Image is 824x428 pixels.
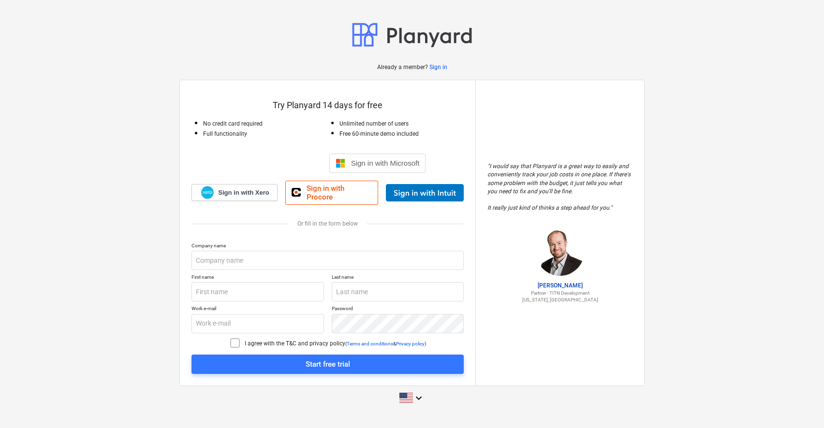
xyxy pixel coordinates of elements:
p: Work e-mail [191,305,324,314]
p: " I would say that Planyard is a great way to easily and conveniently track your job costs in one... [487,162,633,212]
span: Sign in with Procore [307,184,372,201]
p: Free 60-minute demo included [339,130,464,138]
p: Partner - TITN Development [487,290,633,296]
p: Try Planyard 14 days for free [191,100,464,111]
a: Privacy policy [396,341,425,346]
button: Start free trial [191,355,464,374]
p: Unlimited number of users [339,120,464,128]
div: Acceder con Google. Se abre en una pestaña nueva [230,153,322,174]
input: Work e-mail [191,314,324,333]
p: Company name [191,243,464,251]
p: First name [191,274,324,282]
input: Last name [332,282,464,301]
a: Sign in with Xero [191,184,278,201]
a: Sign in [429,63,447,71]
a: Terms and conditions [347,341,393,346]
input: Company name [191,251,464,270]
input: First name [191,282,324,301]
p: I agree with the T&C and privacy policy [245,340,345,348]
span: Sign in with Xero [218,188,269,197]
div: Start free trial [306,358,350,371]
a: Sign in with Procore [285,181,378,205]
iframe: Botón de Acceder con Google [225,153,326,174]
div: Or fill in the form below [191,220,464,227]
span: Sign in with Microsoft [351,159,420,167]
p: [PERSON_NAME] [487,282,633,290]
img: Xero logo [201,186,214,199]
p: ( & ) [345,341,426,347]
p: Full functionality [203,130,328,138]
p: Last name [332,274,464,282]
p: Already a member? [377,63,429,71]
i: keyboard_arrow_down [413,392,425,404]
p: Password [332,305,464,314]
p: No credit card required [203,120,328,128]
img: Microsoft logo [336,158,345,168]
p: [US_STATE], [GEOGRAPHIC_DATA] [487,297,633,303]
img: Jordan Cohen [536,228,584,276]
